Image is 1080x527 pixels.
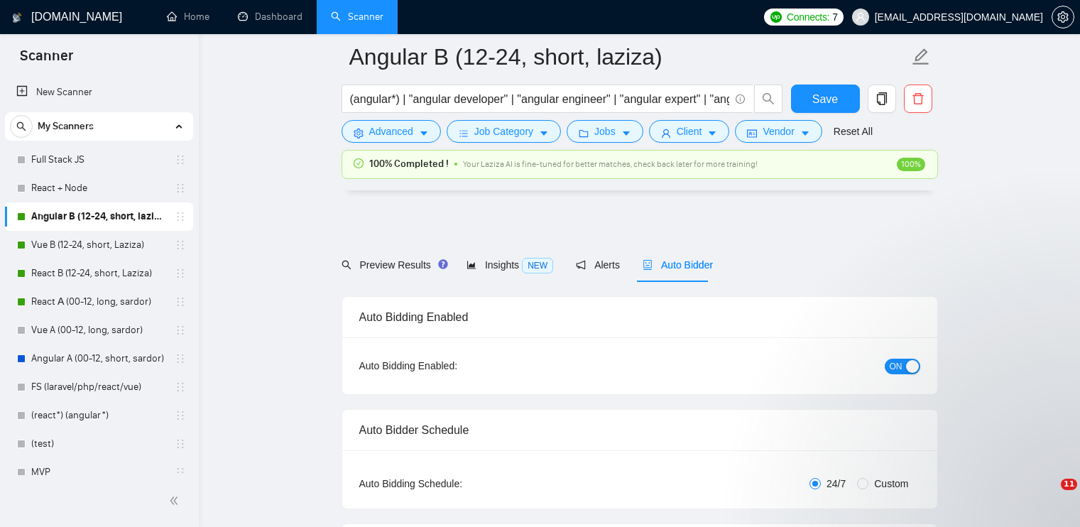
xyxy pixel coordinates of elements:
[539,128,549,138] span: caret-down
[447,120,561,143] button: barsJob Categorycaret-down
[31,231,166,259] a: Vue B (12-24, short, Laziza)
[890,359,902,374] span: ON
[747,128,757,138] span: idcard
[812,90,838,108] span: Save
[643,259,713,271] span: Auto Bidder
[1061,479,1077,490] span: 11
[342,259,444,271] span: Preview Results
[912,48,930,66] span: edit
[10,115,33,138] button: search
[359,410,920,450] div: Auto Bidder Schedule
[175,239,186,251] span: holder
[791,85,860,113] button: Save
[31,344,166,373] a: Angular A (00-12, short, sardor)
[342,260,351,270] span: search
[677,124,702,139] span: Client
[31,373,166,401] a: FS (laravel/php/react/vue)
[643,260,653,270] span: robot
[167,11,209,23] a: homeHome
[649,120,730,143] button: userClientcaret-down
[175,325,186,336] span: holder
[1052,11,1074,23] span: setting
[169,494,183,508] span: double-left
[576,260,586,270] span: notification
[350,90,729,108] input: Search Freelance Jobs...
[331,11,383,23] a: searchScanner
[369,124,413,139] span: Advanced
[175,211,186,222] span: holder
[1052,6,1074,28] button: setting
[238,11,302,23] a: dashboardDashboard
[905,92,932,105] span: delete
[31,202,166,231] a: Angular B (12-24, short, laziza)
[31,259,166,288] a: React B (12-24, short, Laziza)
[38,112,94,141] span: My Scanners
[359,358,546,374] div: Auto Bidding Enabled:
[359,476,546,491] div: Auto Bidding Schedule:
[463,159,758,169] span: Your Laziza AI is fine-tuned for better matches, check back later for more training!
[661,128,671,138] span: user
[175,183,186,194] span: holder
[31,401,166,430] a: (react*) (angular*)
[754,85,782,113] button: search
[175,353,186,364] span: holder
[800,128,810,138] span: caret-down
[31,288,166,316] a: React А (00-12, long, sardor)
[31,316,166,344] a: Vue A (00-12, long, sardor)
[175,381,186,393] span: holder
[419,128,429,138] span: caret-down
[31,146,166,174] a: Full Stack JS
[1032,479,1066,513] iframe: Intercom live chat
[31,430,166,458] a: (test)
[12,6,22,29] img: logo
[763,124,794,139] span: Vendor
[459,128,469,138] span: bars
[868,92,895,105] span: copy
[868,85,896,113] button: copy
[755,92,782,105] span: search
[5,78,193,107] li: New Scanner
[175,296,186,308] span: holder
[1052,11,1074,23] a: setting
[856,12,866,22] span: user
[175,467,186,478] span: holder
[787,9,829,25] span: Connects:
[175,268,186,279] span: holder
[736,94,745,104] span: info-circle
[467,259,553,271] span: Insights
[31,458,166,487] a: MVP
[834,124,873,139] a: Reset All
[175,410,186,421] span: holder
[31,174,166,202] a: React + Node
[175,154,186,165] span: holder
[342,120,441,143] button: settingAdvancedcaret-down
[770,11,782,23] img: upwork-logo.png
[832,9,838,25] span: 7
[359,297,920,337] div: Auto Bidding Enabled
[897,158,925,171] span: 100%
[9,45,84,75] span: Scanner
[16,78,182,107] a: New Scanner
[467,260,476,270] span: area-chart
[904,85,932,113] button: delete
[369,156,449,172] span: 100% Completed !
[474,124,533,139] span: Job Category
[707,128,717,138] span: caret-down
[437,258,449,271] div: Tooltip anchor
[354,158,364,168] span: check-circle
[175,438,186,450] span: holder
[522,258,553,273] span: NEW
[354,128,364,138] span: setting
[621,128,631,138] span: caret-down
[594,124,616,139] span: Jobs
[579,128,589,138] span: folder
[567,120,643,143] button: folderJobscaret-down
[735,120,822,143] button: idcardVendorcaret-down
[11,121,32,131] span: search
[349,39,909,75] input: Scanner name...
[576,259,620,271] span: Alerts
